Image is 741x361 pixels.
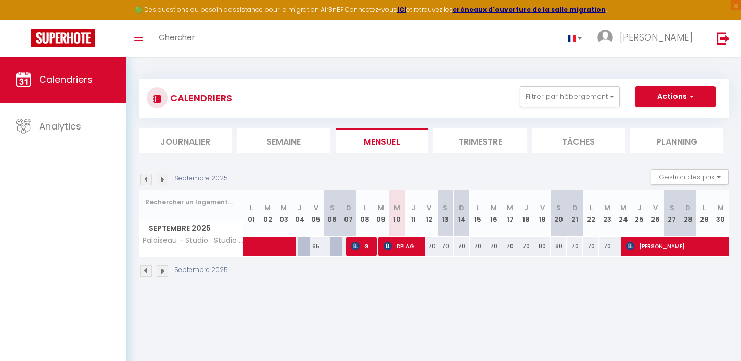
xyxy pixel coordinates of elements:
abbr: V [653,203,658,213]
abbr: J [298,203,302,213]
abbr: D [459,203,464,213]
p: Septembre 2025 [174,265,228,275]
div: 70 [437,237,453,256]
th: 29 [696,190,712,237]
th: 27 [664,190,680,237]
li: Mensuel [336,128,429,153]
th: 13 [437,190,453,237]
li: Semaine [237,128,330,153]
button: Actions [635,86,716,107]
th: 04 [292,190,308,237]
th: 17 [502,190,518,237]
th: 20 [551,190,567,237]
abbr: D [685,203,691,213]
abbr: S [330,203,335,213]
th: 02 [260,190,276,237]
span: Palaiseau - Studio · Studio cosy proche Rer B [141,237,245,244]
abbr: L [476,203,479,213]
th: 09 [373,190,389,237]
span: Chercher [159,32,195,43]
th: 07 [340,190,356,237]
div: 70 [599,237,615,256]
img: Super Booking [31,29,95,47]
abbr: D [572,203,578,213]
span: Septembre 2025 [139,221,243,236]
th: 26 [647,190,663,237]
div: 70 [486,237,502,256]
button: Filtrer par hébergement [520,86,620,107]
abbr: M [620,203,627,213]
th: 10 [389,190,405,237]
div: 80 [534,237,551,256]
abbr: V [314,203,318,213]
div: 80 [551,237,567,256]
abbr: M [264,203,271,213]
th: 14 [454,190,470,237]
button: Gestion des prix [651,169,729,185]
a: Chercher [151,20,202,57]
abbr: M [378,203,384,213]
th: 11 [405,190,421,237]
abbr: M [280,203,287,213]
abbr: S [670,203,674,213]
li: Planning [630,128,723,153]
abbr: J [637,203,642,213]
input: Rechercher un logement... [145,193,237,212]
div: 70 [454,237,470,256]
span: GBENAMI [PERSON_NAME] [351,236,373,256]
abbr: V [427,203,431,213]
th: 22 [583,190,599,237]
th: 25 [631,190,647,237]
abbr: M [604,203,610,213]
div: 70 [421,237,437,256]
p: Septembre 2025 [174,174,228,184]
abbr: M [507,203,513,213]
abbr: L [250,203,253,213]
abbr: S [443,203,448,213]
abbr: L [590,203,593,213]
th: 06 [324,190,340,237]
th: 23 [599,190,615,237]
li: Trimestre [433,128,527,153]
th: 19 [534,190,551,237]
abbr: J [411,203,415,213]
img: ... [597,30,613,45]
abbr: L [702,203,706,213]
span: [PERSON_NAME] [620,31,693,44]
abbr: M [718,203,724,213]
th: 30 [712,190,729,237]
th: 05 [308,190,324,237]
th: 18 [518,190,534,237]
abbr: D [346,203,351,213]
div: 70 [518,237,534,256]
abbr: J [524,203,528,213]
span: Analytics [39,120,81,133]
h3: CALENDRIERS [168,86,232,110]
a: ICI [397,5,406,14]
th: 08 [356,190,373,237]
th: 21 [567,190,583,237]
th: 16 [486,190,502,237]
th: 24 [615,190,631,237]
abbr: V [540,203,545,213]
abbr: S [556,203,561,213]
div: 70 [583,237,599,256]
li: Tâches [532,128,625,153]
li: Journalier [139,128,232,153]
span: DPLAG CONSTRUÇÕES UNIPESSOAL LD [384,236,421,256]
th: 12 [421,190,437,237]
th: 15 [470,190,486,237]
th: 03 [276,190,292,237]
div: 70 [502,237,518,256]
a: ... [PERSON_NAME] [590,20,706,57]
img: logout [717,32,730,45]
div: 70 [470,237,486,256]
div: 70 [567,237,583,256]
a: créneaux d'ouverture de la salle migration [453,5,606,14]
abbr: L [363,203,366,213]
th: 01 [244,190,260,237]
th: 28 [680,190,696,237]
abbr: M [394,203,400,213]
